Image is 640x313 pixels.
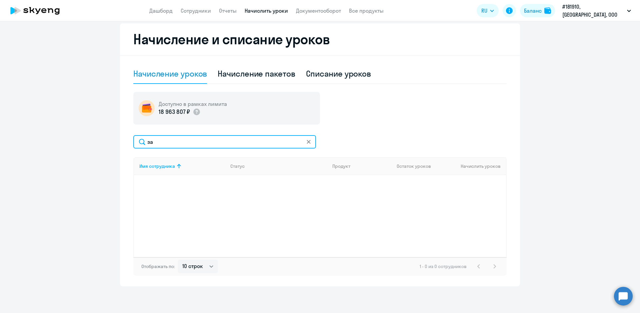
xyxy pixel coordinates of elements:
div: Баланс [524,7,542,15]
button: Балансbalance [520,4,555,17]
span: Отображать по: [141,263,175,269]
p: #181910, [GEOGRAPHIC_DATA], ООО [562,3,624,19]
a: Сотрудники [181,7,211,14]
div: Имя сотрудника [139,163,175,169]
button: RU [477,4,499,17]
button: #181910, [GEOGRAPHIC_DATA], ООО [559,3,634,19]
span: RU [481,7,487,15]
span: 1 - 0 из 0 сотрудников [420,263,467,269]
a: Все продукты [349,7,384,14]
div: Остаток уроков [397,163,438,169]
span: Остаток уроков [397,163,431,169]
div: Имя сотрудника [139,163,225,169]
img: wallet-circle.png [139,100,155,116]
div: Продукт [332,163,350,169]
th: Начислить уроков [438,157,506,175]
a: Документооборот [296,7,341,14]
img: balance [544,7,551,14]
div: Продукт [332,163,392,169]
div: Статус [230,163,327,169]
div: Начисление пакетов [218,68,295,79]
a: Отчеты [219,7,237,14]
h5: Доступно в рамках лимита [159,100,227,108]
div: Списание уроков [306,68,371,79]
h2: Начисление и списание уроков [133,31,507,47]
div: Статус [230,163,245,169]
input: Поиск по имени, email, продукту или статусу [133,135,316,149]
div: Начисление уроков [133,68,207,79]
a: Дашборд [149,7,173,14]
p: 18 963 807 ₽ [159,108,190,116]
a: Начислить уроки [245,7,288,14]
